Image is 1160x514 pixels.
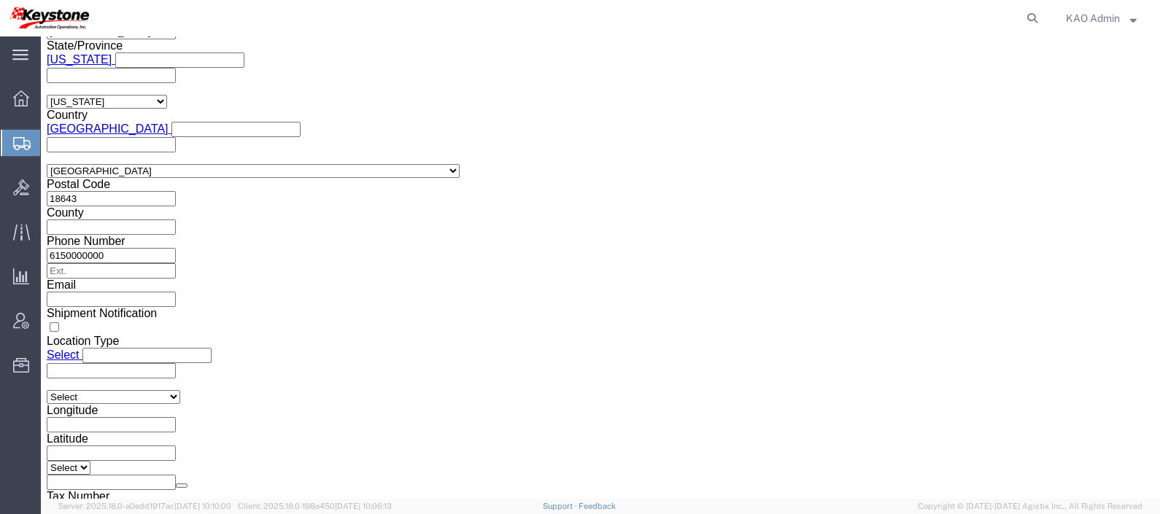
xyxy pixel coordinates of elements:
[918,500,1142,513] span: Copyright © [DATE]-[DATE] Agistix Inc., All Rights Reserved
[238,502,392,510] span: Client: 2025.18.0-198a450
[579,502,616,510] a: Feedback
[1065,9,1140,27] button: KAO Admin
[58,502,231,510] span: Server: 2025.18.0-a0edd1917ac
[1066,10,1120,26] span: KAO Admin
[41,36,1160,499] iframe: FS Legacy Container
[543,502,579,510] a: Support
[174,502,231,510] span: [DATE] 10:10:00
[335,502,392,510] span: [DATE] 10:06:13
[10,7,89,29] img: logo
